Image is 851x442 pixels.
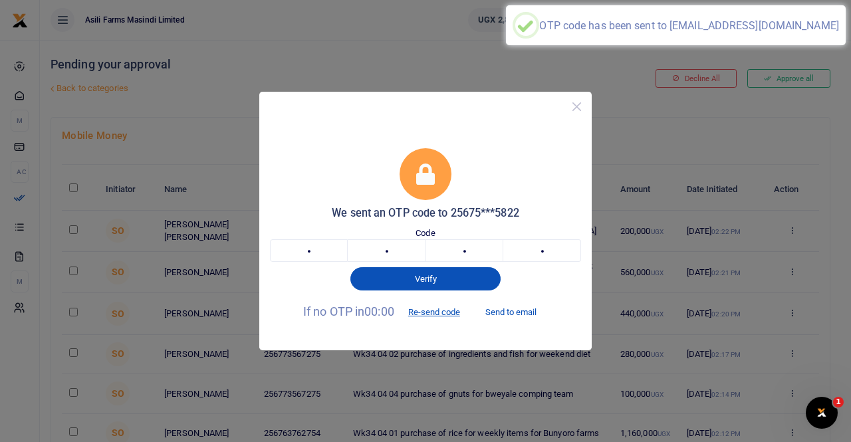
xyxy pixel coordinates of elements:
button: Re-send code [397,301,471,324]
span: 00:00 [364,304,394,318]
h5: We sent an OTP code to 25675***5822 [270,207,581,220]
button: Verify [350,267,501,290]
div: OTP code has been sent to [EMAIL_ADDRESS][DOMAIN_NAME] [539,19,838,32]
button: Send to email [474,301,548,324]
label: Code [416,227,435,240]
button: Close [567,97,586,116]
span: 1 [833,397,844,407]
iframe: Intercom live chat [806,397,838,429]
span: If no OTP in [303,304,471,318]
